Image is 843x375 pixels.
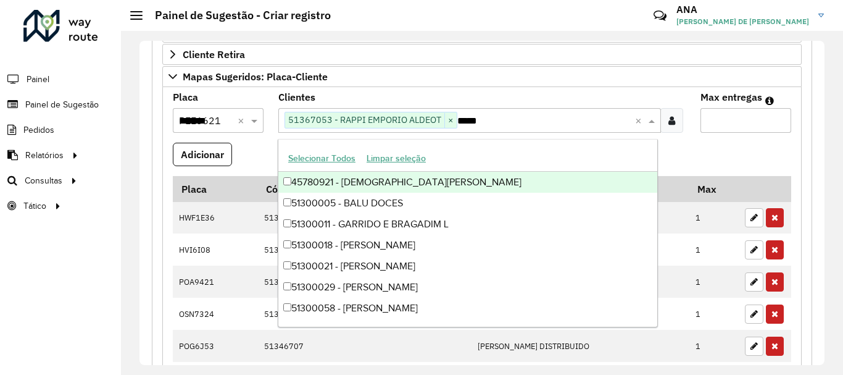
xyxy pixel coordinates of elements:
th: Placa [173,176,257,202]
span: × [444,113,457,128]
div: 51300058 - [PERSON_NAME] [278,298,657,319]
span: Cliente Retira [183,49,245,59]
h3: ANA [676,4,809,15]
td: HVI6I08 [173,234,257,266]
span: [PERSON_NAME] DE [PERSON_NAME] [676,16,809,27]
span: Mapas Sugeridos: Placa-Cliente [183,72,328,82]
td: 51357831 [257,266,471,298]
td: OSN7324 [173,298,257,330]
span: Painel de Sugestão [25,98,99,111]
span: Consultas [25,174,62,187]
span: Clear all [238,113,248,128]
td: 51312283 [257,298,471,330]
em: Máximo de clientes que serão colocados na mesma rota com os clientes informados [765,96,774,106]
td: 1 [689,202,739,234]
span: Clear all [635,113,646,128]
th: Max [689,176,739,202]
td: 51346707 [257,330,471,362]
a: Mapas Sugeridos: Placa-Cliente [162,66,802,87]
td: 51374925 [257,202,471,234]
th: Código Cliente [257,176,471,202]
a: Contato Rápido [647,2,673,29]
button: Limpar seleção [361,149,431,168]
td: 1 [689,298,739,330]
div: 51300011 - GARRIDO E BRAGADIM L [278,214,657,235]
a: Cliente Retira [162,44,802,65]
label: Clientes [278,90,315,104]
div: 45780921 - [DEMOGRAPHIC_DATA][PERSON_NAME] [278,172,657,193]
td: HWF1E36 [173,202,257,234]
label: Placa [173,90,198,104]
div: 51300029 - [PERSON_NAME] [278,277,657,298]
td: 1 [689,234,739,266]
td: 51374925 [257,234,471,266]
td: POA9421 [173,266,257,298]
button: Adicionar [173,143,232,166]
td: 1 [689,330,739,362]
span: Relatórios [25,149,64,162]
td: [PERSON_NAME] DISTRIBUIDO [471,330,689,362]
span: Pedidos [23,124,54,137]
ng-dropdown-panel: Options list [278,139,658,327]
span: Tático [23,200,46,213]
span: 51367053 - RAPPI EMPORIO ALDEOT [285,112,444,127]
button: Selecionar Todos [283,149,361,168]
label: Max entregas [700,90,762,104]
td: POG6J53 [173,330,257,362]
div: 51300021 - [PERSON_NAME] [278,256,657,277]
div: 51300079 - SKINA DO BAIAO I [278,319,657,340]
div: 51300005 - BALU DOCES [278,193,657,214]
td: 1 [689,266,739,298]
div: 51300018 - [PERSON_NAME] [278,235,657,256]
h2: Painel de Sugestão - Criar registro [143,9,331,22]
span: Painel [27,73,49,86]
